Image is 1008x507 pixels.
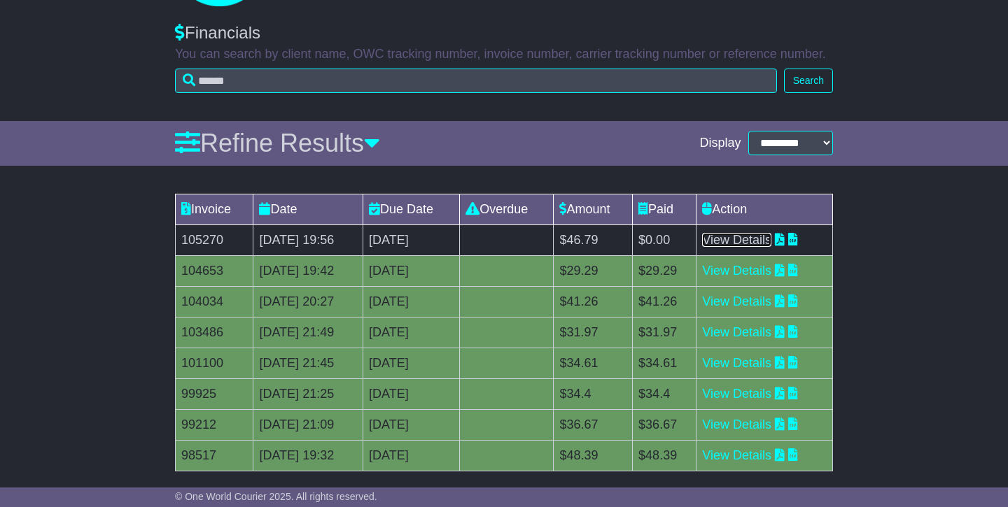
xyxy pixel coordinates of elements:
td: [DATE] [363,440,460,471]
span: Display [699,136,741,151]
a: View Details [702,387,771,401]
td: [DATE] 20:27 [253,286,363,317]
td: [DATE] [363,378,460,409]
td: 98517 [176,440,253,471]
td: [DATE] [363,409,460,440]
td: [DATE] 19:42 [253,255,363,286]
td: [DATE] 19:32 [253,440,363,471]
td: [DATE] 21:49 [253,317,363,348]
a: View Details [702,356,771,370]
td: [DATE] [363,348,460,378]
td: Overdue [460,194,554,224]
td: Amount [554,194,633,224]
td: $34.4 [554,378,633,409]
td: 104034 [176,286,253,317]
a: View Details [702,264,771,278]
td: [DATE] 21:25 [253,378,363,409]
td: [DATE] [363,255,460,286]
td: $34.61 [554,348,633,378]
td: $36.67 [554,409,633,440]
td: 103486 [176,317,253,348]
td: $34.61 [633,348,696,378]
td: $31.97 [633,317,696,348]
a: View Details [702,325,771,339]
td: $46.79 [554,224,633,255]
td: [DATE] [363,286,460,317]
td: $41.26 [633,286,696,317]
td: Paid [633,194,696,224]
span: © One World Courier 2025. All rights reserved. [175,491,377,502]
td: [DATE] 19:56 [253,224,363,255]
td: 99212 [176,409,253,440]
td: $31.97 [554,317,633,348]
a: View Details [702,417,771,431]
a: View Details [702,448,771,462]
td: Action [696,194,833,224]
td: $48.39 [633,440,696,471]
td: 104653 [176,255,253,286]
td: Invoice [176,194,253,224]
td: $48.39 [554,440,633,471]
td: $34.4 [633,378,696,409]
button: Search [784,69,833,93]
td: [DATE] [363,317,460,348]
a: View Details [702,233,771,247]
td: [DATE] 21:09 [253,409,363,440]
td: Due Date [363,194,460,224]
td: [DATE] [363,224,460,255]
a: Refine Results [175,129,380,157]
p: You can search by client name, OWC tracking number, invoice number, carrier tracking number or re... [175,47,833,62]
td: $36.67 [633,409,696,440]
td: 105270 [176,224,253,255]
a: View Details [702,294,771,308]
td: 99925 [176,378,253,409]
td: 101100 [176,348,253,378]
td: $0.00 [633,224,696,255]
td: Date [253,194,363,224]
td: $29.29 [633,255,696,286]
td: [DATE] 21:45 [253,348,363,378]
td: $29.29 [554,255,633,286]
div: Financials [175,23,833,43]
td: $41.26 [554,286,633,317]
